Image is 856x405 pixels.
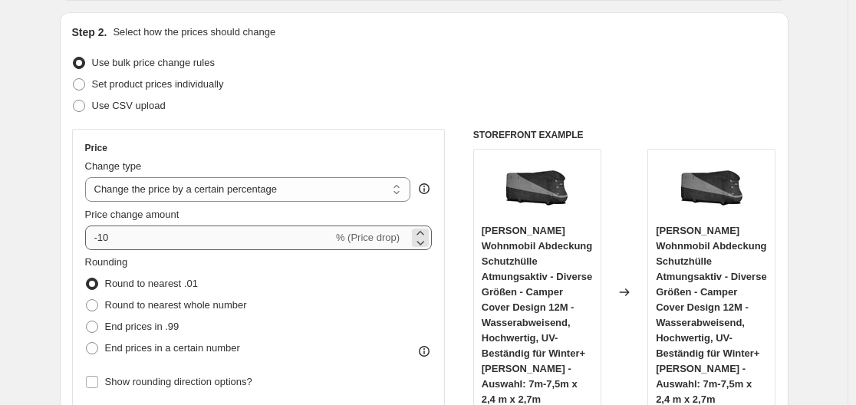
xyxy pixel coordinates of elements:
[105,376,252,387] span: Show rounding direction options?
[85,160,142,172] span: Change type
[92,100,166,111] span: Use CSV upload
[105,321,179,332] span: End prices in .99
[416,181,432,196] div: help
[473,129,776,141] h6: STOREFRONT EXAMPLE
[482,225,593,405] span: [PERSON_NAME] Wohnmobil Abdeckung Schutzhülle Atmungsaktiv - Diverse Größen - Camper Cover Design...
[85,209,179,220] span: Price change amount
[92,78,224,90] span: Set product prices individually
[92,57,215,68] span: Use bulk price change rules
[506,157,568,219] img: 61uTXMdlZ0L_80x.jpg
[105,278,198,289] span: Round to nearest .01
[656,225,767,405] span: [PERSON_NAME] Wohnmobil Abdeckung Schutzhülle Atmungsaktiv - Diverse Größen - Camper Cover Design...
[113,25,275,40] p: Select how the prices should change
[85,226,333,250] input: -15
[85,142,107,154] h3: Price
[105,299,247,311] span: Round to nearest whole number
[105,342,240,354] span: End prices in a certain number
[85,256,128,268] span: Rounding
[336,232,400,243] span: % (Price drop)
[681,157,742,219] img: 61uTXMdlZ0L_80x.jpg
[72,25,107,40] h2: Step 2.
